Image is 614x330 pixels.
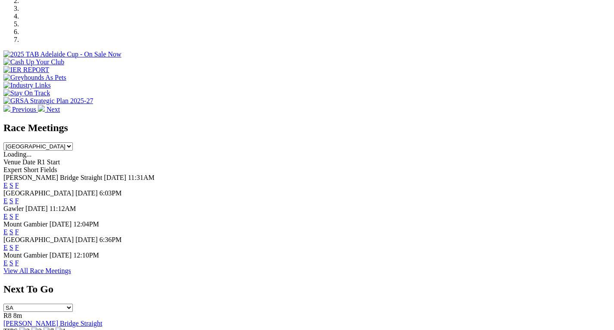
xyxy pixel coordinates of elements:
a: E [3,197,8,204]
span: Short [24,166,39,173]
a: S [9,182,13,189]
span: [GEOGRAPHIC_DATA] [3,189,74,197]
img: Stay On Track [3,89,50,97]
span: 11:12AM [50,205,76,212]
span: 12:10PM [73,251,99,259]
h2: Next To Go [3,283,611,295]
span: [DATE] [50,251,72,259]
a: View All Race Meetings [3,267,71,274]
a: Previous [3,106,38,113]
span: [DATE] [75,189,98,197]
span: Date [22,158,35,166]
span: [DATE] [50,220,72,228]
span: 6:03PM [100,189,122,197]
span: 6:36PM [100,236,122,243]
a: E [3,244,8,251]
a: S [9,213,13,220]
a: F [15,213,19,220]
span: 8m [13,312,22,319]
a: F [15,244,19,251]
span: [DATE] [25,205,48,212]
span: Venue [3,158,21,166]
span: Fields [40,166,57,173]
a: [PERSON_NAME] Bridge Straight [3,320,102,327]
span: [DATE] [104,174,126,181]
img: Industry Links [3,82,51,89]
a: E [3,213,8,220]
span: Previous [12,106,36,113]
span: Next [47,106,60,113]
img: 2025 TAB Adelaide Cup - On Sale Now [3,50,122,58]
span: Mount Gambier [3,220,48,228]
span: Gawler [3,205,24,212]
a: S [9,197,13,204]
img: IER REPORT [3,66,49,74]
img: Greyhounds As Pets [3,74,66,82]
span: 12:04PM [73,220,99,228]
span: Mount Gambier [3,251,48,259]
img: Cash Up Your Club [3,58,64,66]
img: GRSA Strategic Plan 2025-27 [3,97,93,105]
span: R8 [3,312,12,319]
a: F [15,197,19,204]
a: E [3,228,8,236]
span: [DATE] [75,236,98,243]
a: F [15,228,19,236]
a: S [9,259,13,267]
a: Next [38,106,60,113]
a: E [3,182,8,189]
a: F [15,259,19,267]
img: chevron-left-pager-white.svg [3,105,10,112]
span: Loading... [3,151,31,158]
span: 11:31AM [128,174,155,181]
span: [PERSON_NAME] Bridge Straight [3,174,102,181]
a: E [3,259,8,267]
a: F [15,182,19,189]
a: S [9,228,13,236]
span: [GEOGRAPHIC_DATA] [3,236,74,243]
span: R1 Start [37,158,60,166]
img: chevron-right-pager-white.svg [38,105,45,112]
span: Expert [3,166,22,173]
a: S [9,244,13,251]
h2: Race Meetings [3,122,611,134]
